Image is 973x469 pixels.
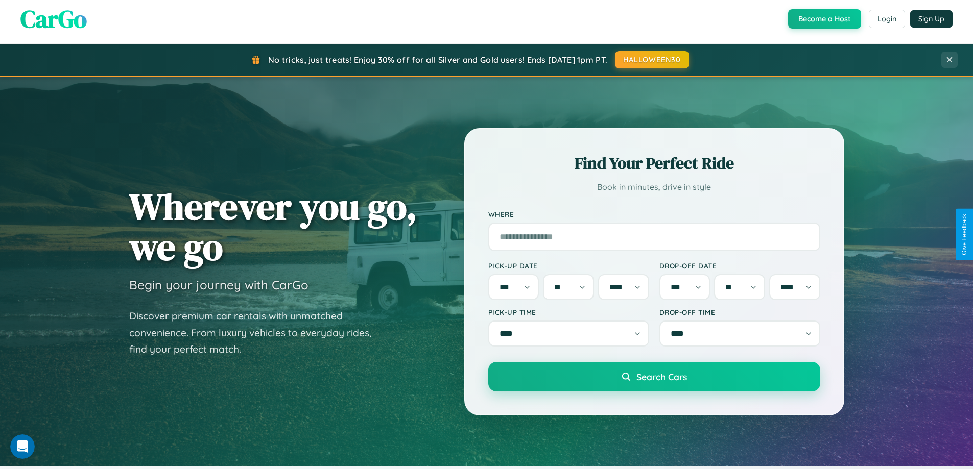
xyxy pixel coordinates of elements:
button: Sign Up [910,10,953,28]
label: Where [488,210,820,218]
label: Drop-off Date [659,261,820,270]
span: CarGo [20,2,87,36]
label: Drop-off Time [659,308,820,316]
button: Login [869,10,905,28]
div: Give Feedback [961,214,968,255]
label: Pick-up Time [488,308,649,316]
button: Become a Host [788,9,861,29]
h1: Wherever you go, we go [129,186,417,267]
span: Search Cars [636,371,687,382]
button: HALLOWEEN30 [615,51,689,68]
span: No tricks, just treats! Enjoy 30% off for all Silver and Gold users! Ends [DATE] 1pm PT. [268,55,607,65]
button: Search Cars [488,362,820,391]
h3: Begin your journey with CarGo [129,277,308,292]
p: Discover premium car rentals with unmatched convenience. From luxury vehicles to everyday rides, ... [129,308,385,358]
label: Pick-up Date [488,261,649,270]
p: Book in minutes, drive in style [488,180,820,194]
h2: Find Your Perfect Ride [488,152,820,175]
iframe: Intercom live chat [10,434,35,459]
